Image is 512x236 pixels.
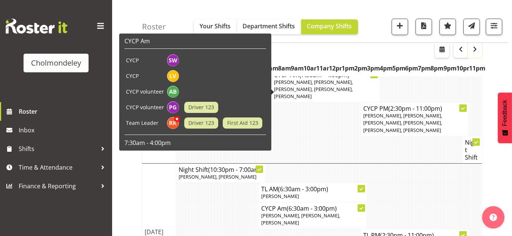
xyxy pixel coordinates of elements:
th: 11pm [469,60,482,77]
button: Send a list of all shifts for the selected filtered period to all rostered employees. [463,19,480,35]
p: 7:30am - 4:00pm [124,139,266,147]
button: Add a new shift [392,19,408,35]
th: 12pm [329,60,342,77]
th: 7pm [418,60,431,77]
span: Driver 123 [188,103,214,111]
td: Team Leader [124,115,166,131]
span: Time & Attendance [19,162,97,173]
span: First Aid 123 [227,119,258,127]
th: 8am [278,60,291,77]
span: Company Shifts [307,22,352,30]
button: Department Shifts [237,19,301,34]
img: Rosterit website logo [6,19,67,34]
img: help-xxl-2.png [490,214,497,221]
img: ruby-kerr10353.jpg [167,117,179,129]
h4: TL AM [261,185,365,193]
span: (2:30pm - 11:00pm) [388,104,442,113]
h4: Roster [142,22,166,31]
th: 5pm [392,60,405,77]
th: 10pm [456,60,469,77]
h4: Night Shift [465,139,479,161]
span: Feedback [502,100,508,126]
th: 10am [303,60,316,77]
td: CYCP volunteer [124,100,166,115]
button: Filter Shifts [486,19,502,35]
span: Department Shifts [243,22,295,30]
h6: CYCP Am [124,37,266,45]
th: 4pm [380,60,392,77]
span: [PERSON_NAME] [261,193,299,199]
th: 3pm [367,60,380,77]
th: 8pm [431,60,444,77]
th: 7am [265,60,278,77]
span: [PERSON_NAME], [PERSON_NAME] [179,173,256,180]
span: Finance & Reporting [19,180,97,192]
button: Highlight an important date within the roster. [439,19,456,35]
th: 11am [316,60,329,77]
th: 2pm [354,60,367,77]
h4: CYCP Am [261,205,365,212]
td: CYCP [124,53,166,68]
div: Cholmondeley [31,57,81,69]
h4: CYCP PM [363,105,467,112]
img: philippa-grace11628.jpg [167,101,179,113]
span: [PERSON_NAME], [PERSON_NAME], [PERSON_NAME], [PERSON_NAME], [PERSON_NAME] [274,79,353,100]
th: 9pm [444,60,456,77]
button: Feedback - Show survey [498,92,512,143]
td: CYCP volunteer [124,84,166,100]
span: [PERSON_NAME], [PERSON_NAME], [PERSON_NAME] [261,212,340,226]
button: Select a specific date within the roster. [435,43,449,58]
span: Inbox [19,125,108,136]
th: 1pm [342,60,354,77]
span: Shifts [19,143,97,154]
span: Roster [19,106,108,117]
span: Driver 123 [188,119,214,127]
button: Download a PDF of the roster according to the set date range. [416,19,432,35]
th: 6pm [405,60,418,77]
td: CYCP [124,68,166,84]
span: [PERSON_NAME], [PERSON_NAME], [PERSON_NAME], [PERSON_NAME], [PERSON_NAME], [PERSON_NAME] [363,112,442,133]
button: Your Shifts [194,19,237,34]
span: (6:30am - 3:00pm) [278,185,328,193]
th: 9am [291,60,303,77]
h4: Night Shift [179,166,263,173]
img: lynne-veal6958.jpg [167,70,179,82]
button: Company Shifts [301,19,358,34]
span: (10:30pm - 7:00am) [208,166,262,174]
img: amelie-brandt11629.jpg [167,86,179,98]
span: (6:30am - 3:00pm) [287,204,337,213]
img: sophie-walton8494.jpg [167,54,179,66]
span: Your Shifts [200,22,231,30]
